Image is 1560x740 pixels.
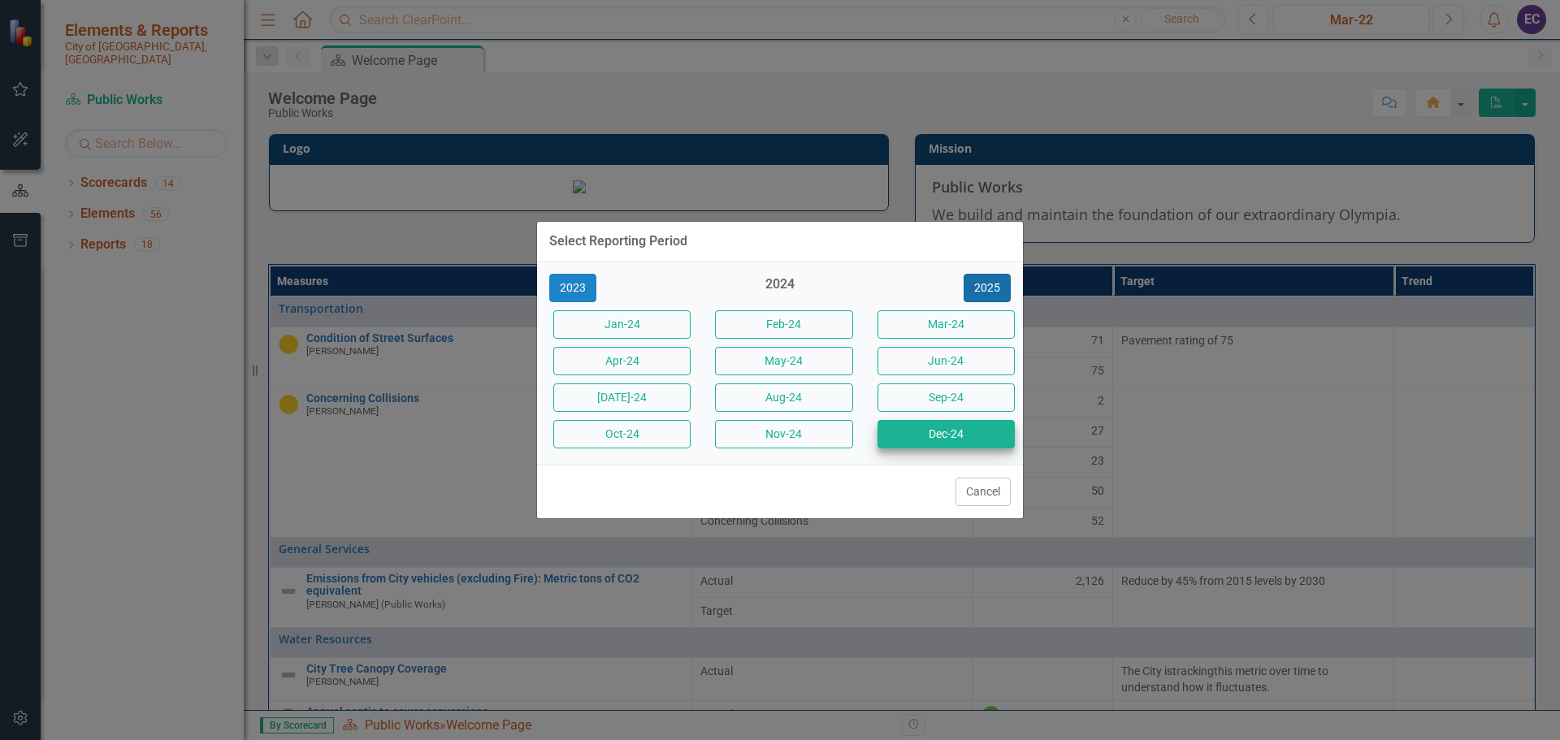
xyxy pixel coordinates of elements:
button: Aug-24 [715,383,852,412]
button: 2025 [964,274,1011,302]
button: 2023 [549,274,596,302]
button: Feb-24 [715,310,852,339]
button: Apr-24 [553,347,691,375]
button: Mar-24 [877,310,1015,339]
button: May-24 [715,347,852,375]
button: Oct-24 [553,420,691,448]
button: Dec-24 [877,420,1015,448]
button: Jan-24 [553,310,691,339]
button: Jun-24 [877,347,1015,375]
div: Select Reporting Period [549,234,687,249]
div: 2024 [711,275,848,302]
button: Cancel [955,478,1011,506]
button: [DATE]-24 [553,383,691,412]
button: Sep-24 [877,383,1015,412]
button: Nov-24 [715,420,852,448]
